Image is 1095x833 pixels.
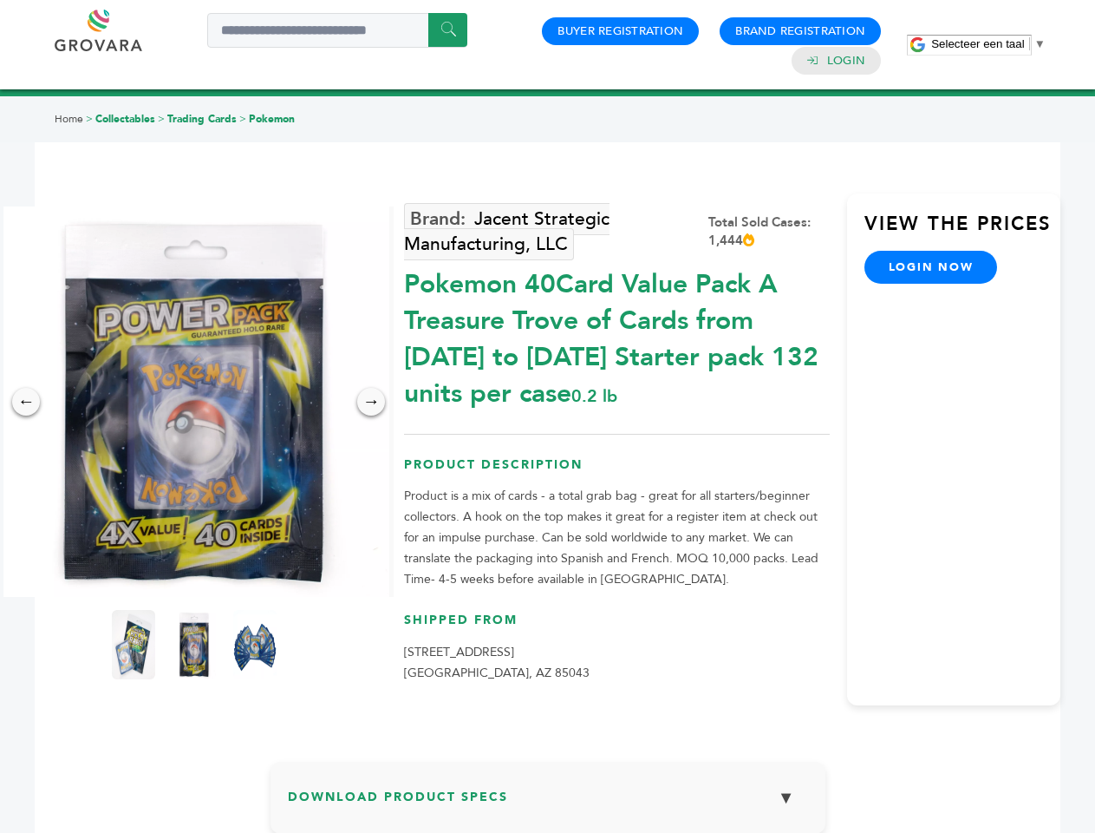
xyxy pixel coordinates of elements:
a: Buyer Registration [557,23,683,39]
span: > [86,112,93,126]
img: Pokemon 40-Card Value Pack – A Treasure Trove of Cards from 1996 to 2024 - Starter pack! 132 unit... [233,610,277,679]
h3: Shipped From [404,612,830,642]
span: > [239,112,246,126]
span: Selecteer een taal [931,37,1024,50]
span: 0.2 lb [571,384,617,408]
img: Pokemon 40-Card Value Pack – A Treasure Trove of Cards from 1996 to 2024 - Starter pack! 132 unit... [112,610,155,679]
div: → [357,388,385,416]
button: ▼ [765,779,808,817]
a: Login [827,53,865,69]
a: Home [55,112,83,126]
a: Collectables [95,112,155,126]
span: > [158,112,165,126]
div: ← [12,388,40,416]
h3: View the Prices [864,211,1060,251]
a: Brand Registration [735,23,865,39]
img: Pokemon 40-Card Value Pack – A Treasure Trove of Cards from 1996 to 2024 - Starter pack! 132 unit... [173,610,216,679]
a: Selecteer een taal​ [931,37,1046,50]
div: Total Sold Cases: 1,444 [708,213,830,250]
h3: Download Product Specs [288,779,808,830]
a: Jacent Strategic Manufacturing, LLC [404,203,609,260]
a: Pokemon [249,112,295,126]
span: ▼ [1034,37,1046,50]
a: login now [864,251,998,284]
a: Trading Cards [167,112,237,126]
div: Pokemon 40Card Value Pack A Treasure Trove of Cards from [DATE] to [DATE] Starter pack 132 units ... [404,258,830,412]
h3: Product Description [404,456,830,487]
p: Product is a mix of cards - a total grab bag - great for all starters/beginner collectors. A hook... [404,486,830,590]
input: Search a product or brand... [207,13,467,48]
p: [STREET_ADDRESS] [GEOGRAPHIC_DATA], AZ 85043 [404,642,830,684]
